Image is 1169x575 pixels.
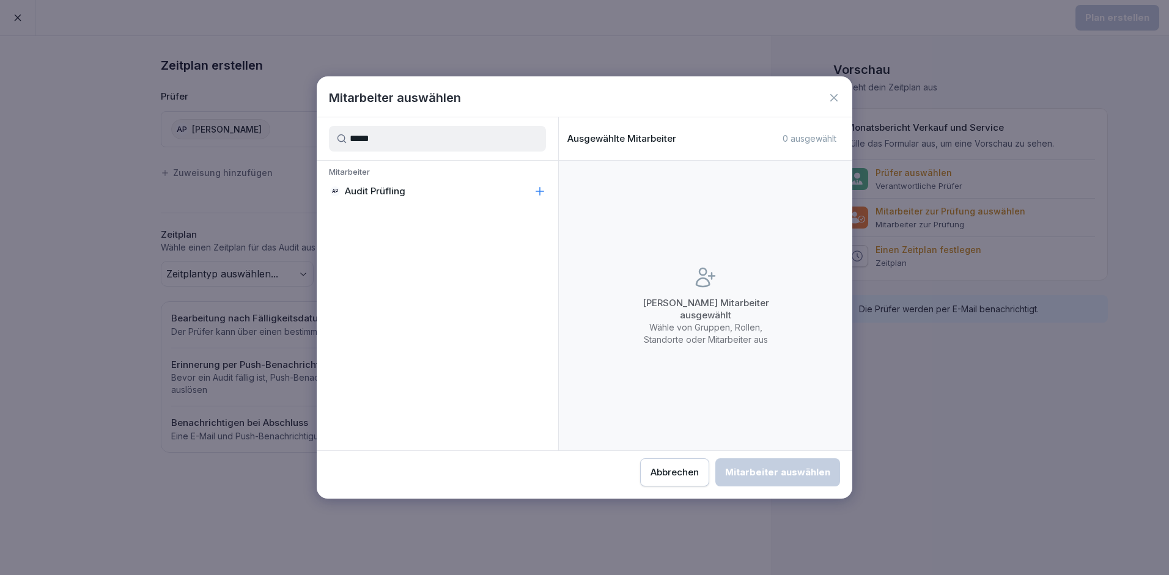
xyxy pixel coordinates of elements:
[632,321,779,346] p: Wähle von Gruppen, Rollen, Standorte oder Mitarbeiter aus
[567,133,676,144] p: Ausgewählte Mitarbeiter
[330,186,340,196] div: AP
[783,133,836,144] p: 0 ausgewählt
[632,297,779,321] p: [PERSON_NAME] Mitarbeiter ausgewählt
[345,185,405,197] p: Audit Prüfling
[725,466,830,479] div: Mitarbeiter auswählen
[715,458,840,486] button: Mitarbeiter auswählen
[329,89,461,107] h1: Mitarbeiter auswählen
[640,458,709,486] button: Abbrechen
[651,466,699,479] div: Abbrechen
[317,167,558,180] p: Mitarbeiter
